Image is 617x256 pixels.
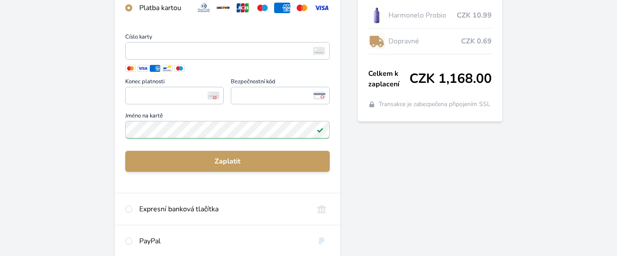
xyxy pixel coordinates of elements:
img: onlineBanking_CZ.svg [314,204,330,214]
img: CLEAN_PROBIO_se_stinem_x-lo.jpg [368,4,385,26]
img: visa.svg [314,3,330,13]
img: maestro.svg [254,3,271,13]
span: Bezpečnostní kód [231,79,330,87]
img: jcb.svg [235,3,251,13]
img: mc.svg [294,3,310,13]
div: Expresní banková tlačítka [139,204,307,214]
img: amex.svg [274,3,290,13]
div: PayPal [139,236,307,246]
span: Transakce je zabezpečena připojením SSL [379,100,490,109]
iframe: Iframe pro číslo karty [129,45,326,57]
div: Platba kartou [139,3,189,13]
iframe: Iframe pro bezpečnostní kód [235,89,326,102]
img: delivery-lo.png [368,30,385,52]
span: Celkem k zaplacení [368,68,409,89]
span: Zaplatit [132,156,323,167]
iframe: Iframe pro datum vypršení platnosti [129,89,220,102]
span: CZK 0.69 [461,36,492,46]
img: discover.svg [215,3,232,13]
span: Číslo karty [125,34,330,42]
img: diners.svg [196,3,212,13]
span: Harmonelo Probio [388,10,457,21]
span: Dopravné [388,36,462,46]
img: Konec platnosti [208,92,219,100]
input: Jméno na kartěPlatné pole [125,121,330,139]
span: Jméno na kartě [125,113,330,121]
span: CZK 10.99 [457,10,492,21]
button: Zaplatit [125,151,330,172]
img: card [313,47,325,55]
span: CZK 1,168.00 [409,71,492,87]
span: Konec platnosti [125,79,224,87]
img: paypal.svg [314,236,330,246]
img: Platné pole [317,126,324,133]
